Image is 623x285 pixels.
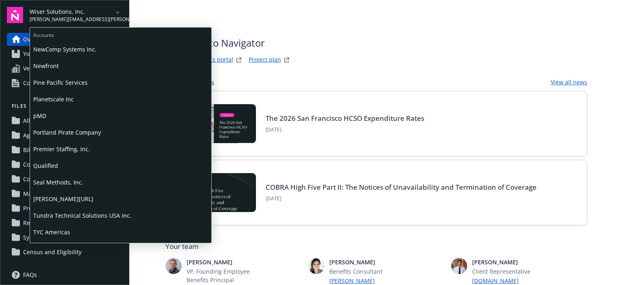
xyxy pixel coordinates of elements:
a: View all news [551,78,587,88]
span: Wiser Solutions, Inc. [30,7,113,16]
span: Planetscale Inc [33,91,208,107]
a: System Administration [7,231,122,244]
span: VP, Founding Employee Benefits Principal [187,267,266,284]
span: Billing and Audits (2) [23,144,79,156]
span: [PERSON_NAME][EMAIL_ADDRESS][PERSON_NAME][DOMAIN_NAME] [30,16,113,23]
span: Your benefits [23,47,59,60]
img: navigator-logo.svg [7,7,23,23]
a: Communications (15) [7,173,122,186]
span: Premier Staffing, Inc. [33,141,208,157]
span: [PERSON_NAME][URL] [33,191,208,207]
a: Your benefits [7,47,122,60]
a: Agreements (2) [7,129,122,142]
span: Compliance (13) [23,158,67,171]
span: Census and Eligibility [23,246,82,259]
a: Compliance resources [7,77,122,90]
span: Accounts [30,28,211,40]
button: Wiser Solutions, Inc.[PERSON_NAME][EMAIL_ADDRESS][PERSON_NAME][DOMAIN_NAME]arrowDropDown [30,7,122,23]
span: Overview [23,33,48,46]
span: Your team [165,242,587,251]
a: striveWebsite [234,55,244,65]
span: Newfront [33,58,208,74]
span: Renewals and Strategy (16) [23,216,97,229]
a: All files (48) [7,114,122,127]
a: The 2026 San Francisco HCSO Expenditure Rates [266,114,424,123]
button: Files [7,103,122,113]
span: Welcome to Navigator [165,36,292,50]
a: Project plan [249,55,281,65]
span: [PERSON_NAME] [472,258,552,266]
a: FAQs [7,268,122,281]
img: photo [308,258,324,274]
span: [DATE] [266,126,424,133]
span: Pine Pacific Services [33,74,208,91]
img: photo [165,258,182,274]
a: arrowDropDown [113,7,122,17]
span: Tundra Technical Solutions USA Inc. [33,207,208,224]
a: Projects [7,202,122,215]
span: [DATE] [266,195,537,202]
span: Seal Methods, Inc. [33,174,208,191]
span: Portland Pirate Company [33,124,208,141]
img: BLOG+Card Image - Compliance - 2026 SF HCSO Expenditure Rates - 08-26-25.jpg [179,104,256,143]
a: Billing and Audits (2) [7,144,122,156]
span: Vendor search [23,62,62,75]
span: NewComp Systems Inc. [33,41,208,58]
span: FAQs [23,268,37,281]
span: Marketing [23,187,51,200]
span: Benefits Consultant [329,267,409,276]
span: pMD [33,107,208,124]
span: System Administration [23,231,85,244]
span: Projects [23,202,45,215]
span: TYC Americas [33,224,208,240]
span: Communications (15) [23,173,80,186]
a: Marketing [7,187,122,200]
a: COBRA High Five Part II: The Notices of Unavailability and Termination of Coverage [266,182,537,192]
a: Overview [7,33,122,46]
img: BLOG-Card Image - Compliance - COBRA High Five Pt 2 - 08-21-25.jpg [179,173,256,212]
img: photo [451,258,467,274]
a: Vendor search [7,62,122,75]
span: Compliance resources [23,77,84,90]
a: Compliance (13) [7,158,122,171]
span: Client Representative [472,267,552,276]
span: All files (48) [23,114,54,127]
a: projectPlanWebsite [282,55,292,65]
span: Ursus Inc [33,240,208,257]
span: [PERSON_NAME] [187,258,266,266]
span: [PERSON_NAME] [329,258,409,266]
span: Agreements (2) [23,129,64,142]
a: Census and Eligibility [7,246,122,259]
span: Qualified [33,157,208,174]
a: Renewals and Strategy (16) [7,216,122,229]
